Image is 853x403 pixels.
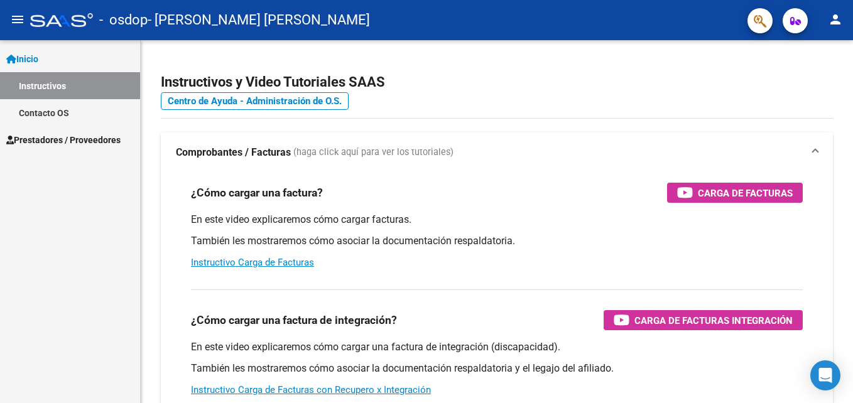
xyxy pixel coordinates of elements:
[191,362,803,375] p: También les mostraremos cómo asociar la documentación respaldatoria y el legajo del afiliado.
[293,146,454,159] span: (haga click aquí para ver los tutoriales)
[667,183,803,203] button: Carga de Facturas
[191,311,397,329] h3: ¿Cómo cargar una factura de integración?
[148,6,370,34] span: - [PERSON_NAME] [PERSON_NAME]
[161,70,833,94] h2: Instructivos y Video Tutoriales SAAS
[191,184,323,201] h3: ¿Cómo cargar una factura?
[99,6,148,34] span: - osdop
[6,52,38,66] span: Inicio
[10,12,25,27] mat-icon: menu
[6,133,121,147] span: Prestadores / Proveedores
[161,132,833,173] mat-expansion-panel-header: Comprobantes / Facturas (haga click aquí para ver los tutoriales)
[698,185,793,201] span: Carga de Facturas
[191,384,431,395] a: Instructivo Carga de Facturas con Recupero x Integración
[176,146,291,159] strong: Comprobantes / Facturas
[191,234,803,248] p: También les mostraremos cómo asociar la documentación respaldatoria.
[191,213,803,227] p: En este video explicaremos cómo cargar facturas.
[191,257,314,268] a: Instructivo Carga de Facturas
[828,12,843,27] mat-icon: person
[191,340,803,354] p: En este video explicaremos cómo cargar una factura de integración (discapacidad).
[634,313,793,328] span: Carga de Facturas Integración
[810,360,840,390] div: Open Intercom Messenger
[161,92,349,110] a: Centro de Ayuda - Administración de O.S.
[604,310,803,330] button: Carga de Facturas Integración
